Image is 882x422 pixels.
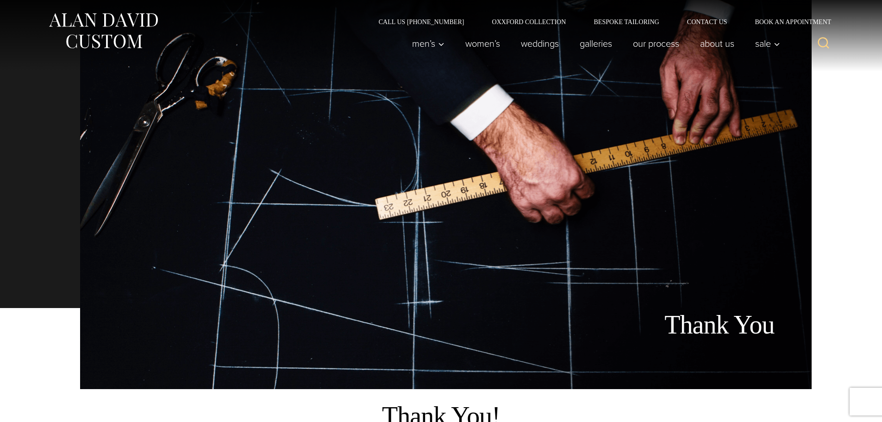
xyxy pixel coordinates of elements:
a: Our Process [622,34,689,53]
a: Contact Us [673,19,741,25]
a: weddings [510,34,569,53]
h1: Thank You [569,309,775,340]
img: Alan David Custom [48,10,159,51]
a: Call Us [PHONE_NUMBER] [365,19,478,25]
nav: Secondary Navigation [365,19,835,25]
nav: Primary Navigation [401,34,785,53]
a: About Us [689,34,744,53]
a: Oxxford Collection [478,19,580,25]
a: Women’s [455,34,510,53]
span: Men’s [412,39,444,48]
span: Sale [755,39,780,48]
iframe: Opens a widget where you can chat to one of our agents [823,394,873,417]
button: View Search Form [813,32,835,55]
a: Bespoke Tailoring [580,19,673,25]
a: Galleries [569,34,622,53]
a: Book an Appointment [741,19,834,25]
